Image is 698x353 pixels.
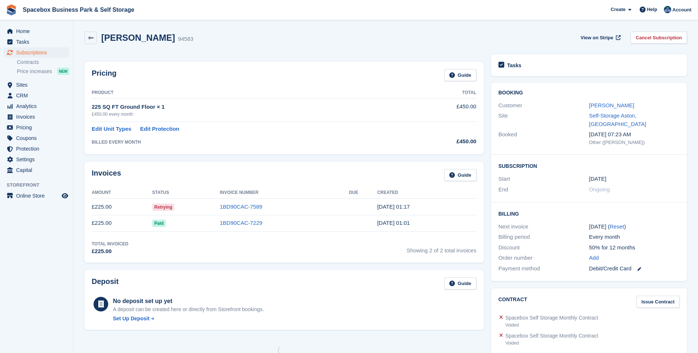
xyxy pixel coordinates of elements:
[178,35,193,43] div: 94583
[377,203,410,210] time: 2025-09-01 00:17:31 UTC
[589,186,610,192] span: Ongoing
[505,340,598,346] div: Voided
[444,69,476,81] a: Guide
[589,175,606,183] time: 2025-08-01 00:00:00 UTC
[140,125,179,133] a: Edit Protection
[349,187,377,199] th: Due
[92,241,128,247] div: Total Invoiced
[589,264,680,273] div: Debit/Credit Card
[16,191,60,201] span: Online Store
[589,139,680,146] div: Other ([PERSON_NAME])
[4,26,69,36] a: menu
[631,32,687,44] a: Cancel Subscription
[220,203,262,210] a: 1BD90CAC-7589
[610,223,624,230] a: Reset
[589,233,680,241] div: Every month
[101,33,175,43] h2: [PERSON_NAME]
[16,26,60,36] span: Home
[92,169,121,181] h2: Invoices
[589,130,680,139] div: [DATE] 07:23 AM
[16,90,60,101] span: CRM
[4,47,69,58] a: menu
[152,203,175,211] span: Retrying
[498,162,680,169] h2: Subscription
[405,98,476,122] td: £450.00
[377,220,410,226] time: 2025-08-01 00:01:11 UTC
[405,87,476,99] th: Total
[220,220,262,226] a: 1BD90CAC-7229
[672,6,691,14] span: Account
[7,181,73,189] span: Storefront
[444,277,476,289] a: Guide
[498,264,589,273] div: Payment method
[220,187,349,199] th: Invoice Number
[581,34,613,42] span: View on Stripe
[498,185,589,194] div: End
[505,314,598,322] div: Spacebox Self Storage Monthly Contract
[498,254,589,262] div: Order number
[16,80,60,90] span: Sites
[92,247,128,256] div: £225.00
[152,220,166,227] span: Paid
[4,112,69,122] a: menu
[113,315,264,323] a: Set Up Deposit
[505,322,598,328] div: Voided
[498,296,527,308] h2: Contract
[113,297,264,306] div: No deposit set up yet
[589,244,680,252] div: 50% for 12 months
[498,130,589,146] div: Booked
[505,332,598,340] div: Spacebox Self Storage Monthly Contract
[498,175,589,183] div: Start
[498,112,589,128] div: Site
[92,277,118,289] h2: Deposit
[92,103,405,111] div: 225 SQ FT Ground Floor × 1
[16,112,60,122] span: Invoices
[4,80,69,90] a: menu
[16,133,60,143] span: Coupons
[92,187,152,199] th: Amount
[4,37,69,47] a: menu
[4,133,69,143] a: menu
[92,125,131,133] a: Edit Unit Types
[16,37,60,47] span: Tasks
[4,101,69,111] a: menu
[498,223,589,231] div: Next invoice
[92,215,152,231] td: £225.00
[17,67,69,75] a: Price increases NEW
[61,191,69,200] a: Preview store
[589,254,599,262] a: Add
[92,111,405,118] div: £450.00 every month
[113,306,264,313] p: A deposit can be created here or directly from Storefront bookings.
[4,165,69,175] a: menu
[16,122,60,133] span: Pricing
[611,6,625,13] span: Create
[498,244,589,252] div: Discount
[405,137,476,146] div: £450.00
[377,187,476,199] th: Created
[4,191,69,201] a: menu
[589,102,634,108] a: [PERSON_NAME]
[407,241,476,256] span: Showing 2 of 2 total invoices
[589,223,680,231] div: [DATE] ( )
[498,101,589,110] div: Customer
[16,144,60,154] span: Protection
[647,6,657,13] span: Help
[92,139,405,145] div: BILLED EVERY MONTH
[17,68,52,75] span: Price increases
[6,4,17,15] img: stora-icon-8386f47178a22dfd0bd8f6a31ec36ba5ce8667c1dd55bd0f319d3a0aa187defe.svg
[664,6,671,13] img: Daud
[92,87,405,99] th: Product
[16,47,60,58] span: Subscriptions
[636,296,680,308] a: Issue Contract
[4,122,69,133] a: menu
[498,90,680,96] h2: Booking
[92,69,117,81] h2: Pricing
[57,68,69,75] div: NEW
[4,144,69,154] a: menu
[16,165,60,175] span: Capital
[20,4,137,16] a: Spacebox Business Park & Self Storage
[498,233,589,241] div: Billing period
[578,32,622,44] a: View on Stripe
[17,59,69,66] a: Contracts
[4,154,69,165] a: menu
